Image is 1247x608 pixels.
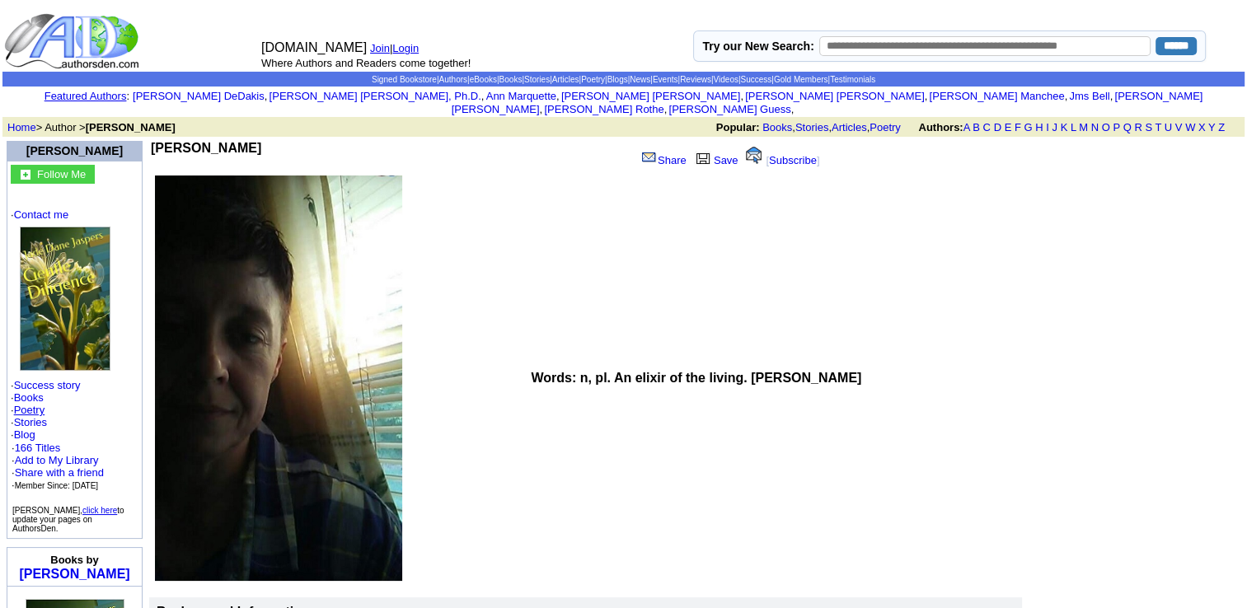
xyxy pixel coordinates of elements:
a: C [982,121,990,133]
b: Books by [50,554,99,566]
font: i [743,92,745,101]
a: News [630,75,650,84]
a: Poetry [14,404,45,416]
font: Member Since: [DATE] [15,481,99,490]
a: Articles [832,121,867,133]
font: i [560,92,561,101]
a: Subscribe [769,154,817,166]
img: library.gif [694,151,712,164]
a: [PERSON_NAME] DeDakis [133,90,265,102]
a: Contact me [14,208,68,221]
a: Follow Me [37,166,86,180]
label: Try our New Search: [702,40,813,53]
font: , , , [716,121,1240,133]
font: i [667,105,668,115]
a: D [993,121,1001,133]
a: Stories [524,75,550,84]
a: Reviews [680,75,711,84]
a: [PERSON_NAME] [PERSON_NAME] [561,90,740,102]
a: Signed Bookstore [372,75,437,84]
a: click here [82,506,117,515]
a: P [1113,121,1119,133]
a: [PERSON_NAME] Guess [668,103,790,115]
a: E [1004,121,1011,133]
img: shim.gif [74,591,75,596]
font: i [1113,92,1114,101]
a: Stories [14,416,47,428]
font: : [45,90,129,102]
b: Authors: [918,121,963,133]
a: [PERSON_NAME] [19,567,129,581]
a: Testimonials [830,75,875,84]
font: · · · [12,454,104,491]
a: Save [692,154,738,166]
font: · [12,442,104,491]
a: V [1175,121,1183,133]
font: [DOMAIN_NAME] [261,40,367,54]
a: eBooks [470,75,497,84]
a: O [1102,121,1110,133]
a: J [1052,121,1057,133]
a: Blog [14,428,35,441]
a: Q [1123,121,1131,133]
span: | | | | | | | | | | | | | | [372,75,875,84]
a: Stories [795,121,828,133]
b: Popular: [716,121,760,133]
font: · · · · · · [11,208,138,492]
a: Login [392,42,419,54]
font: [ [766,154,769,166]
img: alert.gif [746,147,762,164]
a: [PERSON_NAME] [26,144,123,157]
a: L [1071,121,1076,133]
a: Share [640,154,687,166]
img: share_page.gif [642,151,656,164]
font: ] [817,154,820,166]
a: Share with a friend [15,466,104,479]
a: R [1134,121,1142,133]
a: [PERSON_NAME] Rothe [544,103,663,115]
a: Gold Members [774,75,828,84]
img: logo_ad.gif [4,12,143,70]
b: [PERSON_NAME] [151,141,261,155]
a: G [1024,121,1032,133]
font: Follow Me [37,168,86,180]
font: i [542,105,544,115]
img: 80082.jpg [20,227,110,371]
a: [PERSON_NAME] [PERSON_NAME] [452,90,1203,115]
a: X [1198,121,1206,133]
a: N [1091,121,1099,133]
font: Where Authors and Readers come together! [261,57,471,69]
a: Z [1218,121,1225,133]
a: Jms Bell [1069,90,1109,102]
a: Join [370,42,390,54]
a: Events [653,75,678,84]
a: [PERSON_NAME] [PERSON_NAME] [745,90,924,102]
font: | [390,42,424,54]
img: shim.gif [75,591,76,596]
a: Videos [713,75,738,84]
a: Poetry [581,75,605,84]
a: B [973,121,980,133]
b: [PERSON_NAME] [86,121,176,133]
a: Y [1208,121,1215,133]
a: Books [499,75,523,84]
a: Articles [552,75,579,84]
font: i [484,92,485,101]
iframe: fb:like Facebook Social Plugin [151,156,522,172]
font: i [267,92,269,101]
a: U [1165,121,1172,133]
img: gc.jpg [21,170,30,180]
a: [PERSON_NAME] [PERSON_NAME], Ph.D. [270,90,481,102]
a: A [963,121,970,133]
a: Add to My Library [15,454,99,466]
font: > Author > [7,121,176,133]
a: [PERSON_NAME] Manchee [929,90,1064,102]
a: Home [7,121,36,133]
img: See larger image [155,175,402,581]
a: K [1061,121,1068,133]
a: Books [14,391,44,404]
a: Books [762,121,792,133]
a: Poetry [870,121,901,133]
a: Success story [14,379,81,391]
